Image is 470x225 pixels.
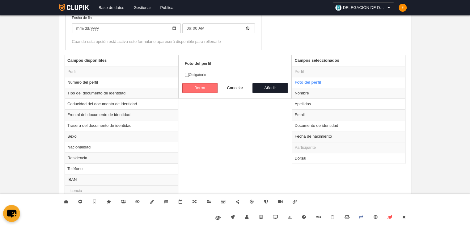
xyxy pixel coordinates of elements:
input: Obligatorio [185,73,189,77]
img: Clupik [59,4,89,11]
td: Perfil [292,66,405,77]
td: Teléfono [65,163,178,174]
label: Obligatorio [185,72,286,77]
img: OaW5YbJxXZzo.30x30.jpg [335,5,341,11]
td: Trasera del documento de identidad [65,120,178,131]
td: IBAN [65,174,178,185]
td: Nombre [292,88,405,98]
td: Residencia [65,152,178,163]
td: Foto del perfil [292,77,405,88]
td: Caducidad del documento de identidad [65,98,178,109]
th: Campos disponibles [65,55,178,66]
div: Cuando esta opción está activa este formulario aparecerá disponible para rellenarlo [72,39,255,44]
a: DELEGACIÓN DE DEPORTES AYUNTAMIENTO DE [GEOGRAPHIC_DATA] [333,2,394,13]
button: Borrar [182,83,218,93]
img: c2l6ZT0zMHgzMCZmcz05JnRleHQ9RiZiZz1mYjhjMDA%3D.png [399,4,407,12]
td: Tipo del documento de identidad [65,88,178,98]
button: Añadir [252,83,288,93]
span: DELEGACIÓN DE DEPORTES AYUNTAMIENTO DE [GEOGRAPHIC_DATA] [343,5,386,11]
td: Licencia [65,185,178,196]
td: Dorsal [292,153,405,164]
input: Fecha de fin [182,23,255,33]
img: fiware.svg [215,216,221,220]
td: Fecha de nacimiento [292,131,405,142]
td: Sexo [65,131,178,142]
td: Número del perfil [65,77,178,88]
strong: Foto del perfil [185,61,211,66]
th: Campos seleccionados [292,55,405,66]
td: Nacionalidad [65,142,178,152]
td: Email [292,109,405,120]
label: Fecha de fin [72,15,255,33]
td: Perfil [65,66,178,77]
td: Documento de identidad [292,120,405,131]
input: Fecha de fin [72,23,181,33]
button: chat-button [3,205,20,222]
td: Frontal del documento de identidad [65,109,178,120]
td: Participante [292,142,405,153]
button: Cancelar [218,83,253,93]
td: Apellidos [292,98,405,109]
